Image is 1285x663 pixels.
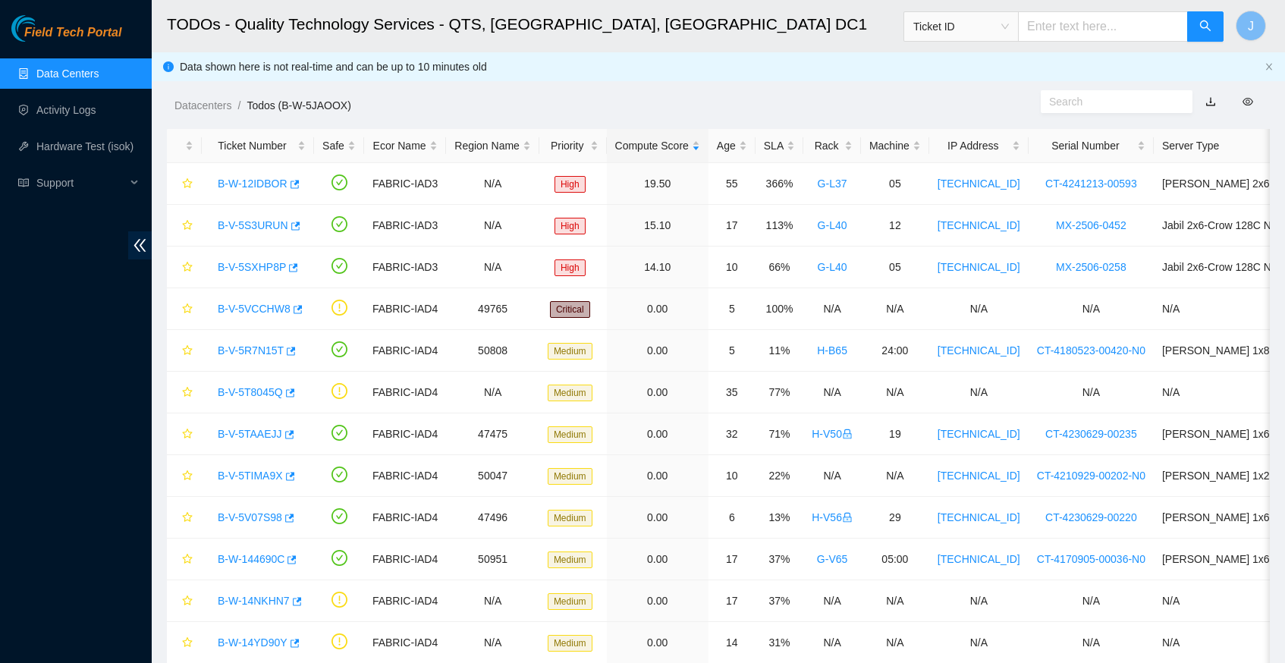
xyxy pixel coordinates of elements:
[36,168,126,198] span: Support
[548,426,592,443] span: Medium
[175,422,193,446] button: star
[182,512,193,524] span: star
[1236,11,1266,41] button: J
[803,372,861,413] td: N/A
[756,413,803,455] td: 71%
[175,255,193,279] button: star
[708,247,756,288] td: 10
[756,580,803,622] td: 37%
[446,539,539,580] td: 50951
[708,330,756,372] td: 5
[218,428,282,440] a: B-V-5TAAEJJ
[175,547,193,571] button: star
[182,554,193,566] span: star
[708,288,756,330] td: 5
[364,288,446,330] td: FABRIC-IAD4
[842,429,853,439] span: lock
[218,553,284,565] a: B-W-144690C
[175,505,193,529] button: star
[607,372,708,413] td: 0.00
[446,455,539,497] td: 50047
[818,219,847,231] a: G-L40
[446,288,539,330] td: 49765
[548,468,592,485] span: Medium
[446,205,539,247] td: N/A
[548,635,592,652] span: Medium
[218,303,291,315] a: B-V-5VCCHW8
[548,551,592,568] span: Medium
[861,455,929,497] td: N/A
[331,383,347,399] span: exclamation-circle
[607,163,708,205] td: 19.50
[1018,11,1188,42] input: Enter text here...
[182,262,193,274] span: star
[218,261,286,273] a: B-V-5SXHP8P
[548,343,592,360] span: Medium
[175,630,193,655] button: star
[175,589,193,613] button: star
[1243,96,1253,107] span: eye
[861,330,929,372] td: 24:00
[861,205,929,247] td: 12
[182,345,193,357] span: star
[555,176,586,193] span: High
[175,213,193,237] button: star
[1049,93,1172,110] input: Search
[607,205,708,247] td: 15.10
[756,497,803,539] td: 13%
[331,633,347,649] span: exclamation-circle
[1037,344,1145,357] a: CT-4180523-00420-N0
[607,455,708,497] td: 0.00
[817,553,847,565] a: G-V65
[182,387,193,399] span: star
[1029,288,1154,330] td: N/A
[182,303,193,316] span: star
[817,344,847,357] a: H-B65
[938,511,1020,523] a: [TECHNICAL_ID]
[1029,372,1154,413] td: N/A
[175,297,193,321] button: star
[237,99,240,112] span: /
[607,539,708,580] td: 0.00
[331,467,347,482] span: check-circle
[364,247,446,288] td: FABRIC-IAD3
[1199,20,1211,34] span: search
[36,104,96,116] a: Activity Logs
[331,592,347,608] span: exclamation-circle
[364,455,446,497] td: FABRIC-IAD4
[175,463,193,488] button: star
[861,497,929,539] td: 29
[1248,17,1254,36] span: J
[938,344,1020,357] a: [TECHNICAL_ID]
[913,15,1009,38] span: Ticket ID
[182,470,193,482] span: star
[548,593,592,610] span: Medium
[364,330,446,372] td: FABRIC-IAD4
[708,497,756,539] td: 6
[555,218,586,234] span: High
[218,511,282,523] a: B-V-5V07S98
[331,341,347,357] span: check-circle
[446,163,539,205] td: N/A
[756,539,803,580] td: 37%
[1194,90,1227,114] button: download
[607,288,708,330] td: 0.00
[756,247,803,288] td: 66%
[756,288,803,330] td: 100%
[446,580,539,622] td: N/A
[548,385,592,401] span: Medium
[1045,428,1137,440] a: CT-4230629-00235
[812,511,853,523] a: H-V56lock
[818,178,847,190] a: G-L37
[364,580,446,622] td: FABRIC-IAD4
[446,330,539,372] td: 50808
[756,163,803,205] td: 366%
[861,372,929,413] td: N/A
[607,580,708,622] td: 0.00
[861,288,929,330] td: N/A
[818,261,847,273] a: G-L40
[548,510,592,526] span: Medium
[938,219,1020,231] a: [TECHNICAL_ID]
[446,413,539,455] td: 47475
[1037,470,1145,482] a: CT-4210929-00202-N0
